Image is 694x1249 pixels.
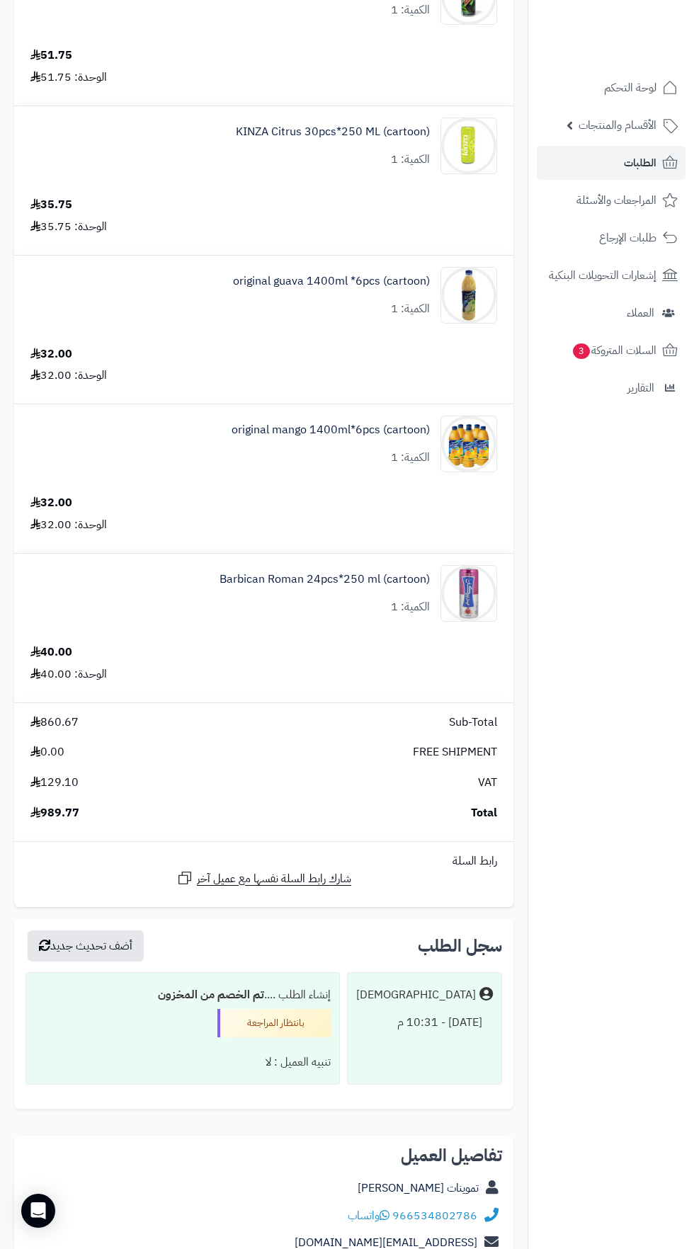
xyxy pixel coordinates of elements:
[28,930,144,962] button: أضف تحديث جديد
[537,221,686,255] a: طلبات الإرجاع
[573,343,590,359] span: 3
[478,775,497,791] span: VAT
[391,450,430,466] div: الكمية: 1
[418,937,502,954] h3: سجل الطلب
[158,986,264,1003] b: تم الخصم من المخزون
[391,301,430,317] div: الكمية: 1
[30,805,79,821] span: 989.77
[176,869,351,887] a: شارك رابط السلة نفسها مع عميل آخر
[30,47,72,64] div: 51.75
[236,124,430,140] a: KINZA Citrus 30pcs*250 ML (cartoon)
[549,266,656,285] span: إشعارات التحويلات البنكية
[571,341,656,360] span: السلات المتروكة
[537,146,686,180] a: الطلبات
[30,346,72,363] div: 32.00
[232,422,430,438] a: original mango 1400ml*6pcs (cartoon)
[413,744,497,760] span: FREE SHIPMENT
[220,571,430,588] a: Barbican Roman 24pcs*250 ml (cartoon)
[30,644,72,661] div: 40.00
[471,805,497,821] span: Total
[537,183,686,217] a: المراجعات والأسئلة
[356,987,476,1003] div: [DEMOGRAPHIC_DATA]
[598,35,681,65] img: logo-2.png
[30,775,79,791] span: 129.10
[217,1009,331,1037] div: بانتظار المراجعة
[599,228,656,248] span: طلبات الإرجاع
[35,981,331,1009] div: إنشاء الطلب ....
[392,1207,477,1224] a: 966534802786
[449,714,497,731] span: Sub-Total
[35,1049,331,1076] div: تنبيه العميل : لا
[537,371,686,405] a: التقارير
[537,71,686,105] a: لوحة التحكم
[21,1194,55,1228] div: Open Intercom Messenger
[579,115,656,135] span: الأقسام والمنتجات
[537,258,686,292] a: إشعارات التحويلات البنكية
[348,1207,389,1224] a: واتساب
[25,1147,502,1164] h2: تفاصيل العميل
[441,118,496,174] img: 1747642470-SWljGn0cexbESGIzp0sv6aBsGevSp6gP-90x90.jpg
[30,367,107,384] div: الوحدة: 32.00
[576,190,656,210] span: المراجعات والأسئلة
[356,1009,493,1037] div: [DATE] - 10:31 م
[233,273,430,290] a: original guava 1400ml *6pcs (cartoon)
[441,267,496,324] img: 1747729406-31517YqS%20hL-90x90.jpg
[30,69,107,86] div: الوحدة: 51.75
[30,666,107,683] div: الوحدة: 40.00
[391,599,430,615] div: الكمية: 1
[441,565,496,622] img: 1747826414-61V-OTj5P4L._AC_SL1400-90x90.jpg
[391,152,430,168] div: الكمية: 1
[358,1180,479,1197] a: تموينات [PERSON_NAME]
[627,303,654,323] span: العملاء
[30,197,72,213] div: 35.75
[30,744,64,760] span: 0.00
[537,296,686,330] a: العملاء
[197,871,351,887] span: شارك رابط السلة نفسها مع عميل آخر
[627,378,654,398] span: التقارير
[441,416,496,472] img: 1747731778-523df628-9c75-48e0-947a-faeaffc9-90x90.jpg
[391,2,430,18] div: الكمية: 1
[30,517,107,533] div: الوحدة: 32.00
[604,78,656,98] span: لوحة التحكم
[20,853,508,869] div: رابط السلة
[624,153,656,173] span: الطلبات
[30,714,79,731] span: 860.67
[30,495,72,511] div: 32.00
[30,219,107,235] div: الوحدة: 35.75
[537,333,686,367] a: السلات المتروكة3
